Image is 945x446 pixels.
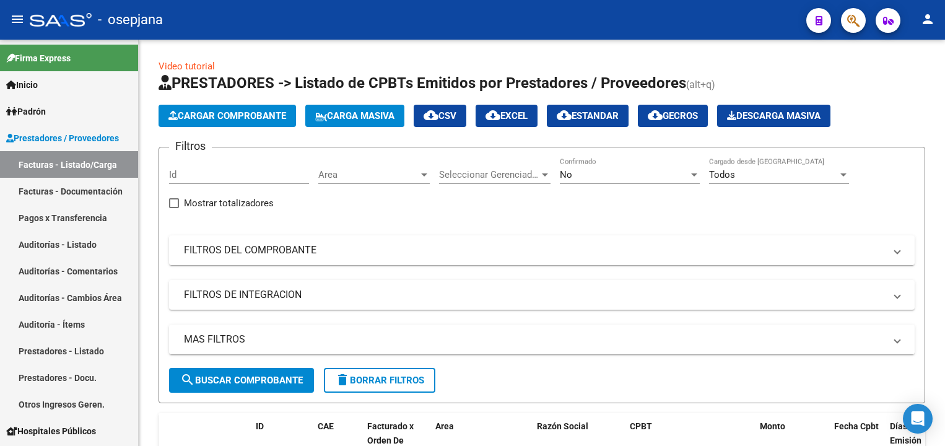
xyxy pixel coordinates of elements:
[6,51,71,65] span: Firma Express
[557,110,619,121] span: Estandar
[180,375,303,386] span: Buscar Comprobante
[6,105,46,118] span: Padrón
[169,280,915,310] mat-expansion-panel-header: FILTROS DE INTEGRACION
[180,372,195,387] mat-icon: search
[6,424,96,438] span: Hospitales Públicos
[305,105,404,127] button: Carga Masiva
[414,105,466,127] button: CSV
[169,368,314,393] button: Buscar Comprobante
[648,110,698,121] span: Gecros
[648,108,663,123] mat-icon: cloud_download
[760,421,785,431] span: Monto
[184,196,274,211] span: Mostrar totalizadores
[318,421,334,431] span: CAE
[717,105,830,127] app-download-masive: Descarga masiva de comprobantes (adjuntos)
[890,421,933,445] span: Días desde Emisión
[159,105,296,127] button: Cargar Comprobante
[903,404,933,434] div: Open Intercom Messenger
[318,169,419,180] span: Area
[424,110,456,121] span: CSV
[486,108,500,123] mat-icon: cloud_download
[435,421,454,431] span: Area
[169,138,212,155] h3: Filtros
[169,235,915,265] mat-expansion-panel-header: FILTROS DEL COMPROBANTE
[10,12,25,27] mat-icon: menu
[168,110,286,121] span: Cargar Comprobante
[547,105,629,127] button: Estandar
[834,421,879,431] span: Fecha Cpbt
[169,325,915,354] mat-expansion-panel-header: MAS FILTROS
[630,421,652,431] span: CPBT
[184,243,885,257] mat-panel-title: FILTROS DEL COMPROBANTE
[638,105,708,127] button: Gecros
[315,110,394,121] span: Carga Masiva
[159,74,686,92] span: PRESTADORES -> Listado de CPBTs Emitidos por Prestadores / Proveedores
[335,372,350,387] mat-icon: delete
[920,12,935,27] mat-icon: person
[717,105,830,127] button: Descarga Masiva
[159,61,215,72] a: Video tutorial
[424,108,438,123] mat-icon: cloud_download
[439,169,539,180] span: Seleccionar Gerenciador
[709,169,735,180] span: Todos
[335,375,424,386] span: Borrar Filtros
[6,78,38,92] span: Inicio
[537,421,588,431] span: Razón Social
[686,79,715,90] span: (alt+q)
[184,333,885,346] mat-panel-title: MAS FILTROS
[324,368,435,393] button: Borrar Filtros
[367,421,414,445] span: Facturado x Orden De
[98,6,163,33] span: - osepjana
[184,288,885,302] mat-panel-title: FILTROS DE INTEGRACION
[256,421,264,431] span: ID
[727,110,821,121] span: Descarga Masiva
[557,108,572,123] mat-icon: cloud_download
[6,131,119,145] span: Prestadores / Proveedores
[560,169,572,180] span: No
[486,110,528,121] span: EXCEL
[476,105,538,127] button: EXCEL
